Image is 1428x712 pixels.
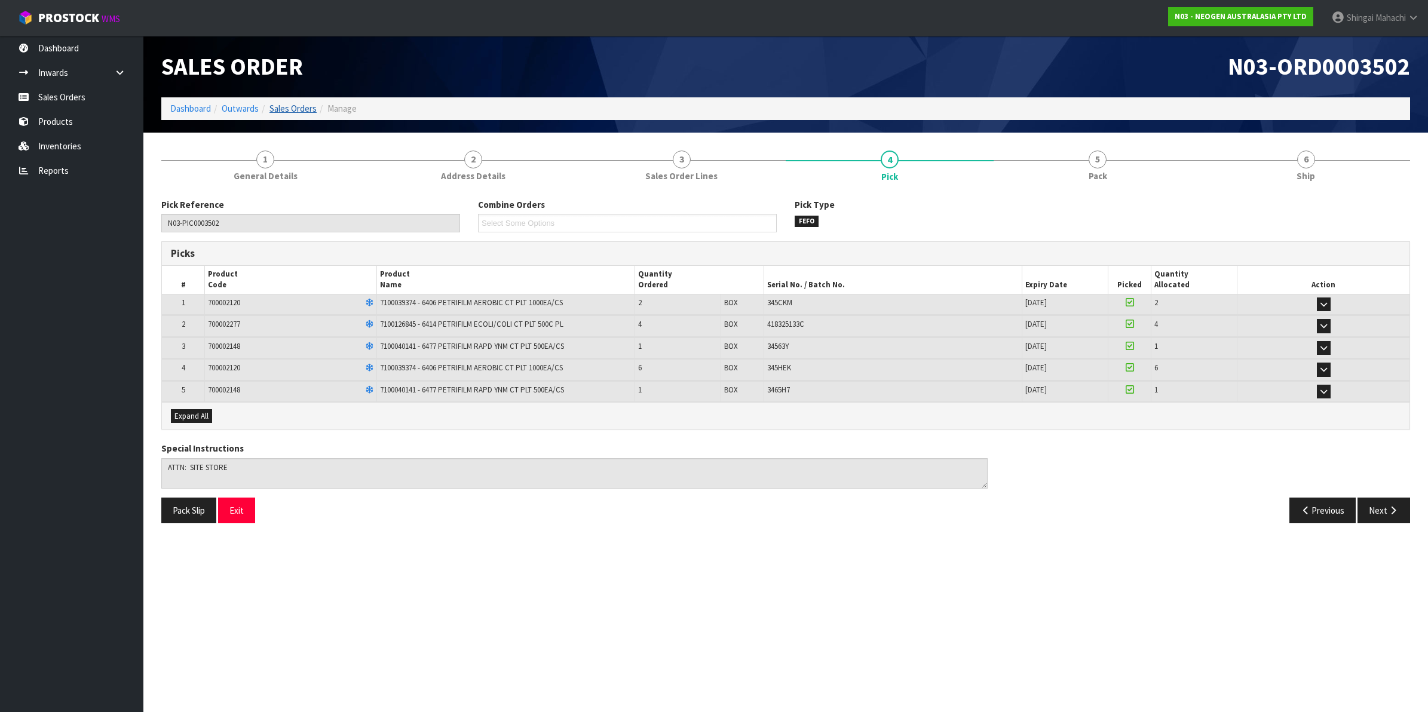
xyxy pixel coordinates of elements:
i: Frozen Goods [366,321,373,329]
span: 700002148 [208,341,240,351]
label: Combine Orders [478,198,545,211]
span: BOX [724,341,738,351]
span: 4 [638,319,642,329]
button: Next [1357,498,1410,523]
span: General Details [234,170,298,182]
span: 5 [1089,151,1107,168]
span: Sales Order Lines [645,170,718,182]
a: Sales Orders [269,103,317,114]
span: 3465H7 [767,385,790,395]
span: 700002120 [208,297,240,308]
span: BOX [724,363,738,373]
span: 3 [673,151,691,168]
span: [DATE] [1025,319,1047,329]
span: 1 [256,151,274,168]
label: Special Instructions [161,442,244,455]
span: Sales Order [161,51,303,81]
span: 6 [638,363,642,373]
button: Previous [1289,498,1356,523]
span: Ship [1297,170,1315,182]
span: ProStock [38,10,99,26]
span: Shingai [1347,12,1374,23]
span: Manage [327,103,357,114]
span: 7100040141 - 6477 PETRIFILM RAPD YNM CT PLT 500EA/CS [380,341,564,351]
span: 6 [1154,363,1158,373]
span: 5 [182,385,185,395]
i: Frozen Goods [366,343,373,351]
a: Dashboard [170,103,211,114]
span: 4 [1154,319,1158,329]
span: BOX [724,297,738,308]
span: 700002277 [208,319,240,329]
th: Product Code [205,266,377,294]
a: Outwards [222,103,259,114]
th: # [162,266,205,294]
h3: Picks [171,248,777,259]
span: 700002148 [208,385,240,395]
span: 700002120 [208,363,240,373]
th: Quantity Ordered [635,266,764,294]
span: 2 [182,319,185,329]
th: Action [1237,266,1409,294]
span: 7100126845 - 6414 PETRIFILM ECOLI/COLI CT PLT 500C PL [380,319,563,329]
span: 7100039374 - 6406 PETRIFILM AEROBIC CT PLT 1000EA/CS [380,297,563,308]
span: 7100039374 - 6406 PETRIFILM AEROBIC CT PLT 1000EA/CS [380,363,563,373]
span: [DATE] [1025,297,1047,308]
i: Frozen Goods [366,386,373,394]
span: FEFO [795,216,819,228]
span: 7100040141 - 6477 PETRIFILM RAPD YNM CT PLT 500EA/CS [380,385,564,395]
span: 2 [1154,297,1158,308]
button: Pack Slip [161,498,216,523]
span: 4 [182,363,185,373]
th: Product Name [377,266,635,294]
span: Expand All [174,411,209,421]
span: 1 [1154,341,1158,351]
strong: N03 - NEOGEN AUSTRALASIA PTY LTD [1175,11,1307,22]
span: 3 [182,341,185,351]
button: Expand All [171,409,212,423]
span: 2 [464,151,482,168]
span: 1 [638,341,642,351]
span: Mahachi [1375,12,1406,23]
span: 345HEK [767,363,791,373]
small: WMS [102,13,120,24]
i: Frozen Goods [366,299,373,307]
span: 2 [638,297,642,308]
span: Address Details [441,170,505,182]
span: [DATE] [1025,363,1047,373]
span: BOX [724,385,738,395]
span: 1 [1154,385,1158,395]
span: 345CKM [767,297,792,308]
th: Quantity Allocated [1151,266,1237,294]
img: cube-alt.png [18,10,33,25]
th: Expiry Date [1022,266,1108,294]
span: 6 [1297,151,1315,168]
button: Exit [218,498,255,523]
th: Serial No. / Batch No. [764,266,1022,294]
span: 1 [182,297,185,308]
span: Pick [881,170,898,183]
label: Pick Type [795,198,835,211]
label: Pick Reference [161,198,224,211]
span: Picked [1117,280,1142,290]
span: [DATE] [1025,385,1047,395]
span: BOX [724,319,738,329]
span: 4 [881,151,899,168]
i: Frozen Goods [366,364,373,372]
span: 1 [638,385,642,395]
span: 418325133C [767,319,804,329]
span: [DATE] [1025,341,1047,351]
span: N03-ORD0003502 [1228,51,1410,81]
span: 34563Y [767,341,789,351]
span: Pack [1089,170,1107,182]
span: Pick [161,189,1410,532]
